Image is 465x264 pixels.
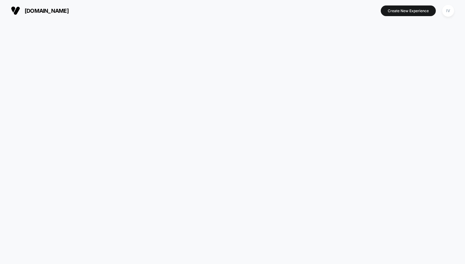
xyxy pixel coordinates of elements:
[9,6,71,16] button: [DOMAIN_NAME]
[25,8,69,14] span: [DOMAIN_NAME]
[440,5,456,17] button: IV
[11,6,20,15] img: Visually logo
[381,5,436,16] button: Create New Experience
[442,5,454,17] div: IV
